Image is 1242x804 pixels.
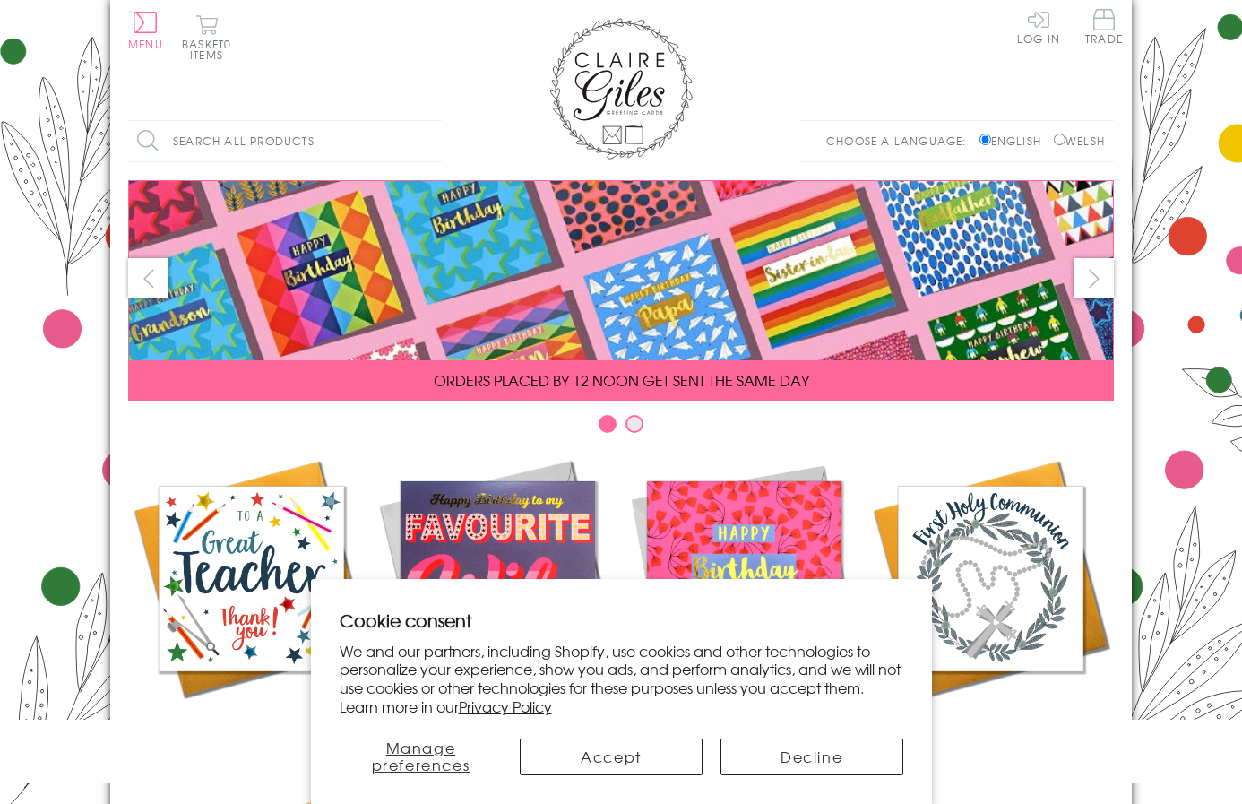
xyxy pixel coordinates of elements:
[520,739,703,775] button: Accept
[720,739,903,775] button: Decline
[340,642,903,716] p: We and our partners, including Shopify, use cookies and other technologies to personalize your ex...
[375,455,621,737] a: New Releases
[1085,9,1123,44] span: Trade
[128,12,163,49] button: Menu
[128,36,163,52] span: Menu
[340,739,503,775] button: Manage preferences
[549,18,693,160] img: Claire Giles Greetings Cards
[424,121,442,161] input: Search
[128,258,168,298] button: prev
[1085,9,1123,48] a: Trade
[128,455,375,737] a: Academic
[205,715,298,737] span: Academic
[434,369,809,391] span: ORDERS PLACED BY 12 NOON GET SENT THE SAME DAY
[372,737,470,775] span: Manage preferences
[867,455,1114,758] a: Communion and Confirmation
[826,133,976,149] p: Choose a language:
[1054,134,1065,145] input: Welsh
[599,415,617,433] button: Carousel Page 1 (Current Slide)
[190,36,231,63] span: 0 items
[128,121,442,161] input: Search all products
[459,696,552,717] a: Privacy Policy
[128,414,1114,442] div: Carousel Pagination
[621,455,867,737] a: Birthdays
[1017,9,1060,44] a: Log In
[182,14,231,60] button: Basket0 items
[1074,258,1114,298] button: next
[625,415,643,433] button: Carousel Page 2
[979,133,1050,149] label: English
[915,715,1067,758] span: Communion and Confirmation
[1054,133,1105,149] label: Welsh
[979,134,991,145] input: English
[340,608,903,633] h2: Cookie consent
